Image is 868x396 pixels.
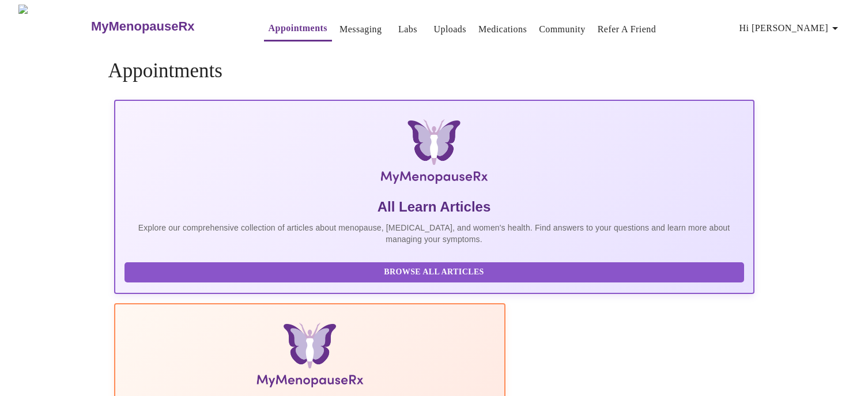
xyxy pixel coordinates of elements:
span: Browse All Articles [136,265,733,280]
button: Labs [389,18,426,41]
h3: MyMenopauseRx [91,19,195,34]
img: MyMenopauseRx Logo [18,5,89,48]
a: Refer a Friend [598,21,656,37]
button: Medications [474,18,531,41]
button: Uploads [429,18,471,41]
a: Messaging [339,21,382,37]
span: Hi [PERSON_NAME] [739,20,842,36]
button: Community [534,18,590,41]
img: MyMenopauseRx Logo [220,119,647,188]
button: Hi [PERSON_NAME] [735,17,847,40]
a: Community [539,21,586,37]
h4: Appointments [108,59,760,82]
button: Appointments [264,17,332,42]
button: Messaging [335,18,386,41]
a: Medications [478,21,527,37]
button: Browse All Articles [124,262,744,282]
a: Browse All Articles [124,266,747,276]
p: Explore our comprehensive collection of articles about menopause, [MEDICAL_DATA], and women's hea... [124,222,744,245]
img: Menopause Manual [183,323,436,392]
a: MyMenopauseRx [89,6,240,47]
button: Refer a Friend [593,18,661,41]
h5: All Learn Articles [124,198,744,216]
a: Appointments [269,20,327,36]
a: Labs [398,21,417,37]
a: Uploads [433,21,466,37]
